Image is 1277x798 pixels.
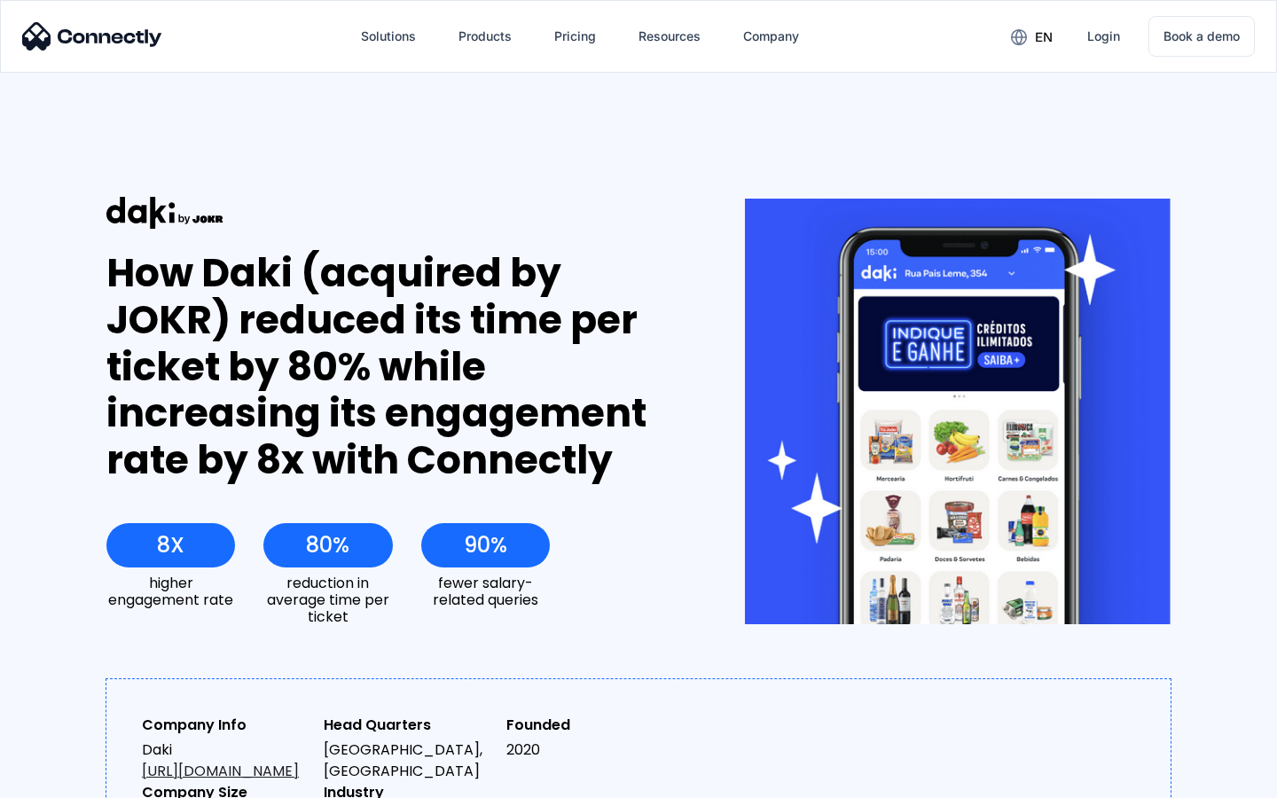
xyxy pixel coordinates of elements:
div: Solutions [361,24,416,49]
div: Login [1087,24,1120,49]
div: Company Info [142,715,309,736]
div: en [997,23,1066,50]
div: How Daki (acquired by JOKR) reduced its time per ticket by 80% while increasing its engagement ra... [106,250,680,484]
div: Pricing [554,24,596,49]
img: Connectly Logo [22,22,162,51]
div: Solutions [347,15,430,58]
div: fewer salary-related queries [421,575,550,608]
div: higher engagement rate [106,575,235,608]
div: Founded [506,715,674,736]
div: Company [729,15,813,58]
div: Resources [624,15,715,58]
div: Products [458,24,512,49]
div: 90% [464,533,507,558]
aside: Language selected: English [18,767,106,792]
div: en [1035,25,1053,50]
div: reduction in average time per ticket [263,575,392,626]
div: Daki [142,739,309,782]
div: [GEOGRAPHIC_DATA], [GEOGRAPHIC_DATA] [324,739,491,782]
a: Pricing [540,15,610,58]
div: 8X [157,533,184,558]
a: Login [1073,15,1134,58]
a: [URL][DOMAIN_NAME] [142,761,299,781]
ul: Language list [35,767,106,792]
a: Book a demo [1148,16,1255,57]
div: Products [444,15,526,58]
div: 80% [306,533,349,558]
div: Head Quarters [324,715,491,736]
div: 2020 [506,739,674,761]
div: Company [743,24,799,49]
div: Resources [638,24,701,49]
